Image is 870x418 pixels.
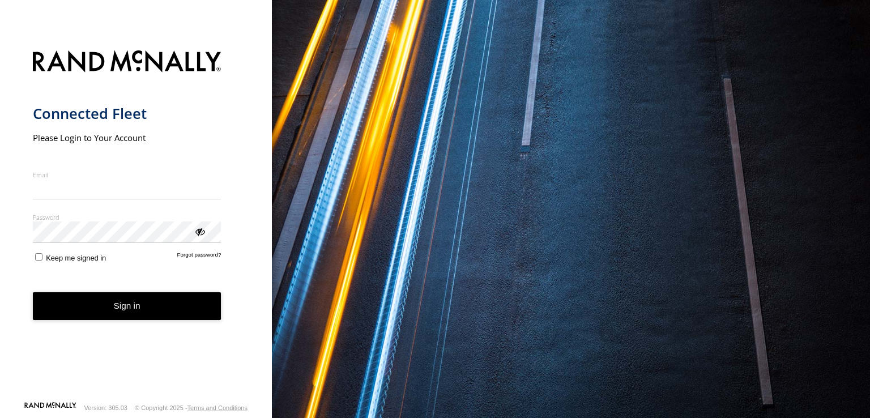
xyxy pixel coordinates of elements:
[194,225,205,237] div: ViewPassword
[24,402,76,413] a: Visit our Website
[33,132,221,143] h2: Please Login to Your Account
[33,213,221,221] label: Password
[33,48,221,77] img: Rand McNally
[84,404,127,411] div: Version: 305.03
[33,292,221,320] button: Sign in
[33,170,221,179] label: Email
[33,104,221,123] h1: Connected Fleet
[135,404,248,411] div: © Copyright 2025 -
[35,253,42,261] input: Keep me signed in
[33,44,240,401] form: main
[46,254,106,262] span: Keep me signed in
[177,251,221,262] a: Forgot password?
[187,404,248,411] a: Terms and Conditions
